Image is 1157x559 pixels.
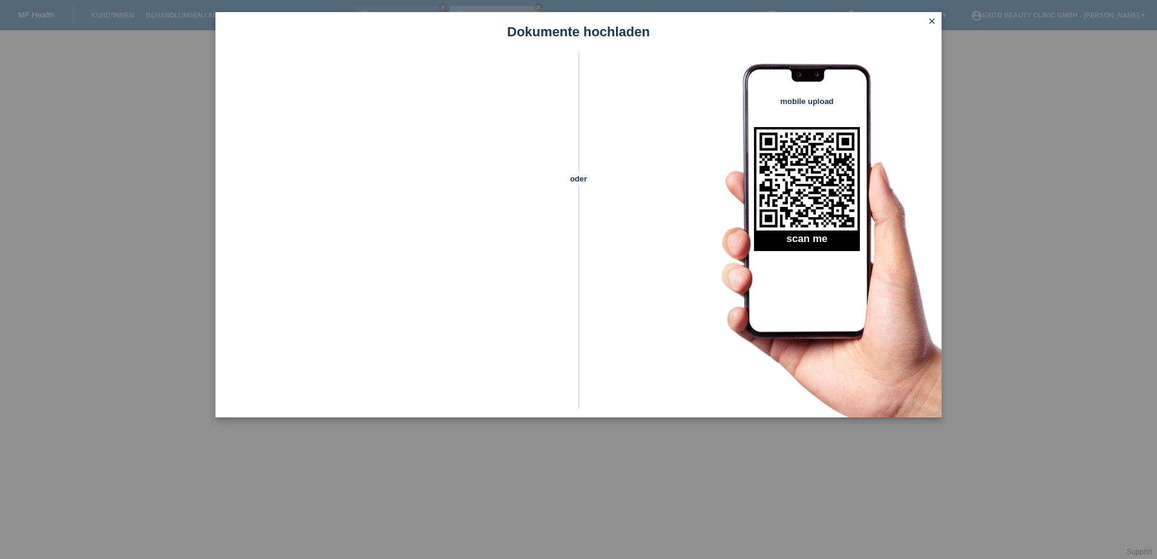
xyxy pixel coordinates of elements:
[557,172,600,185] span: oder
[754,233,860,251] h2: scan me
[927,16,937,26] i: close
[754,97,860,106] h4: mobile upload
[924,15,940,29] a: close
[215,24,942,39] h1: Dokumente hochladen
[234,82,557,384] iframe: Upload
